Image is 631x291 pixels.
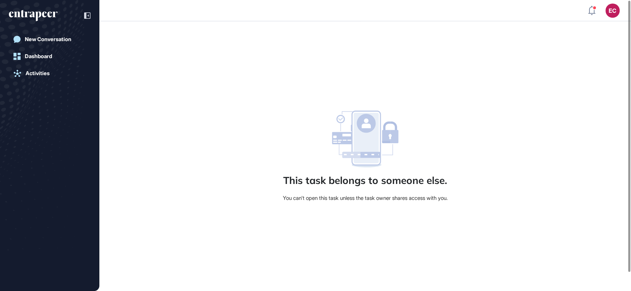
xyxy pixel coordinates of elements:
div: This task belongs to someone else. [283,174,447,186]
a: Activities [9,66,90,80]
div: Activities [26,70,50,77]
a: New Conversation [9,32,90,46]
a: Dashboard [9,49,90,63]
button: EC [605,4,620,18]
div: New Conversation [25,36,71,43]
div: entrapeer-logo [9,10,57,21]
div: Dashboard [25,53,52,60]
div: You can't open this task unless the task owner shares access with you. [283,195,448,202]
